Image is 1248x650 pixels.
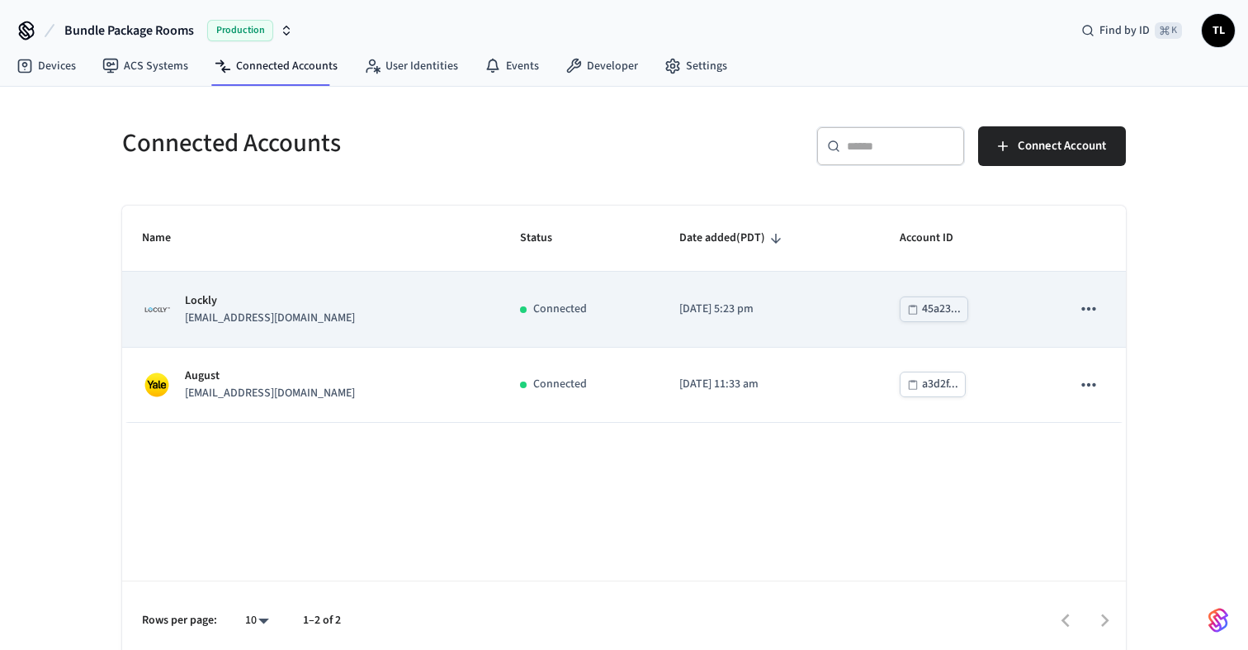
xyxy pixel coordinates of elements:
[185,292,355,310] p: Lockly
[201,51,351,81] a: Connected Accounts
[922,299,961,320] div: 45a23...
[142,612,217,629] p: Rows per page:
[185,368,355,385] p: August
[900,372,966,397] button: a3d2f...
[978,126,1126,166] button: Connect Account
[142,302,172,317] img: Lockly Logo, Square
[471,51,552,81] a: Events
[142,370,172,400] img: Yale Logo, Square
[900,225,975,251] span: Account ID
[122,206,1126,423] table: sticky table
[1018,135,1106,157] span: Connect Account
[64,21,194,40] span: Bundle Package Rooms
[351,51,471,81] a: User Identities
[533,301,587,318] p: Connected
[1208,607,1228,633] img: SeamLogoGradient.69752ec5.svg
[185,385,355,402] p: [EMAIL_ADDRESS][DOMAIN_NAME]
[679,376,860,393] p: [DATE] 11:33 am
[1202,14,1235,47] button: TL
[520,225,574,251] span: Status
[89,51,201,81] a: ACS Systems
[1068,16,1195,45] div: Find by ID⌘ K
[552,51,651,81] a: Developer
[1203,16,1233,45] span: TL
[185,310,355,327] p: [EMAIL_ADDRESS][DOMAIN_NAME]
[900,297,968,322] button: 45a23...
[142,225,192,251] span: Name
[651,51,740,81] a: Settings
[679,225,787,251] span: Date added(PDT)
[303,612,341,629] p: 1–2 of 2
[3,51,89,81] a: Devices
[207,20,273,41] span: Production
[922,374,958,395] div: a3d2f...
[679,301,860,318] p: [DATE] 5:23 pm
[122,126,614,160] h5: Connected Accounts
[1155,22,1182,39] span: ⌘ K
[1099,22,1150,39] span: Find by ID
[237,609,277,633] div: 10
[533,376,587,393] p: Connected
